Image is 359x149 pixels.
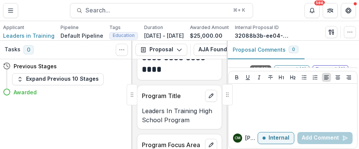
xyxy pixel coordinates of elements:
button: Notifications [305,3,320,18]
button: Partners [323,3,338,18]
p: Default Pipeline [61,32,103,40]
button: Proposal [135,44,187,56]
a: Leaders in Training [3,32,54,40]
button: edit [205,90,217,102]
span: Internal ( 0 ) [274,65,309,74]
p: Pipeline [61,24,79,31]
div: Colleen McKenna [235,136,241,140]
span: Search... [85,7,228,14]
h4: Previous Stages [14,62,57,70]
button: Bullet List [300,73,309,82]
button: Ordered List [311,73,320,82]
button: Heading 1 [277,73,286,82]
p: Applicant [3,24,24,31]
p: Tags [109,24,121,31]
p: Internal [269,135,289,141]
p: Duration [144,24,163,31]
p: Internal Proposal ID [235,24,279,31]
p: Awarded Amount [190,24,229,31]
h3: Tasks [5,46,20,53]
p: [DATE] - [DATE] [144,32,184,40]
button: Italicize [255,73,264,82]
h4: Awarded [14,88,37,96]
button: AJA Foundation Grant Application [194,44,312,56]
span: Education [113,33,135,38]
p: Leaders In Training High School Program [142,106,217,124]
button: Get Help [341,3,356,18]
button: Search... [70,3,253,18]
p: 32088b3b-ee04-493a-9704-103e35ae3dc5 [235,32,292,40]
span: All ( 0 ) [250,65,271,74]
button: Add Comment [297,132,353,144]
button: Align Center [333,73,342,82]
button: Bold [232,73,241,82]
button: Align Right [344,73,353,82]
p: $25,000.00 [190,32,222,40]
p: [PERSON_NAME] M [245,134,258,142]
div: 586 [314,0,325,6]
span: 0 [23,45,34,54]
button: Proposal Comments [227,41,305,59]
button: Strike [266,73,275,82]
button: Internal [258,132,294,144]
button: Heading 2 [288,73,297,82]
p: Program Title [142,91,202,100]
span: 0 [292,47,295,52]
button: Underline [243,73,252,82]
p: Filter: [231,65,247,74]
button: Toggle View Cancelled Tasks [116,44,128,56]
span: External ( 0 ) [312,65,348,74]
button: Expand Previous 10 Stages [12,73,104,85]
button: Toggle Menu [3,3,18,18]
button: Align Left [322,73,331,82]
div: ⌘ + K [232,6,247,14]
